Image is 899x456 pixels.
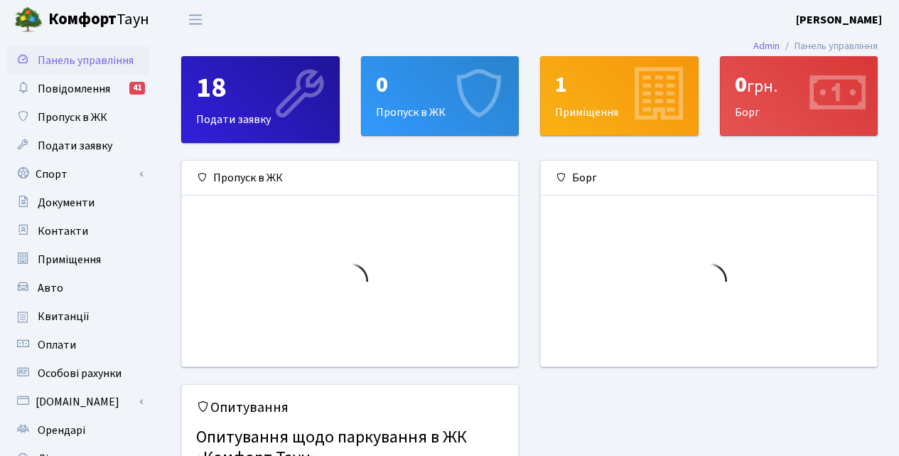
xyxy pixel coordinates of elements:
nav: breadcrumb [732,31,899,61]
span: Подати заявку [38,138,112,154]
div: Приміщення [541,57,698,135]
a: Квитанції [7,302,149,331]
span: Особові рахунки [38,366,122,381]
a: Орендарі [7,416,149,445]
a: 0Пропуск в ЖК [361,56,520,136]
img: logo.png [14,6,43,34]
a: Панель управління [7,46,149,75]
button: Переключити навігацію [178,8,213,31]
span: Приміщення [38,252,101,267]
span: Пропуск в ЖК [38,110,107,125]
div: 41 [129,82,145,95]
span: Контакти [38,223,88,239]
a: Пропуск в ЖК [7,103,149,132]
a: Admin [753,38,780,53]
span: Квитанції [38,309,90,324]
div: 0 [376,71,505,98]
b: [PERSON_NAME] [796,12,882,28]
span: грн. [747,74,777,99]
span: Авто [38,280,63,296]
a: Приміщення [7,245,149,274]
span: Панель управління [38,53,134,68]
div: 0 [735,71,863,98]
a: Документи [7,189,149,217]
h5: Опитування [196,399,504,416]
span: Документи [38,195,95,211]
a: 18Подати заявку [181,56,340,143]
a: [PERSON_NAME] [796,11,882,28]
div: 18 [196,71,325,105]
span: Оплати [38,337,76,353]
div: Борг [721,57,878,135]
div: Подати заявку [182,57,339,142]
div: Борг [541,161,877,196]
div: 1 [555,71,684,98]
a: Спорт [7,160,149,189]
a: [DOMAIN_NAME] [7,388,149,416]
span: Повідомлення [38,81,110,97]
b: Комфорт [48,8,117,31]
div: Пропуск в ЖК [362,57,519,135]
li: Панель управління [780,38,878,54]
a: Подати заявку [7,132,149,160]
a: Авто [7,274,149,302]
a: Особові рахунки [7,359,149,388]
span: Таун [48,8,149,32]
a: Оплати [7,331,149,359]
a: Контакти [7,217,149,245]
span: Орендарі [38,423,85,438]
a: 1Приміщення [540,56,699,136]
a: Повідомлення41 [7,75,149,103]
div: Пропуск в ЖК [182,161,518,196]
